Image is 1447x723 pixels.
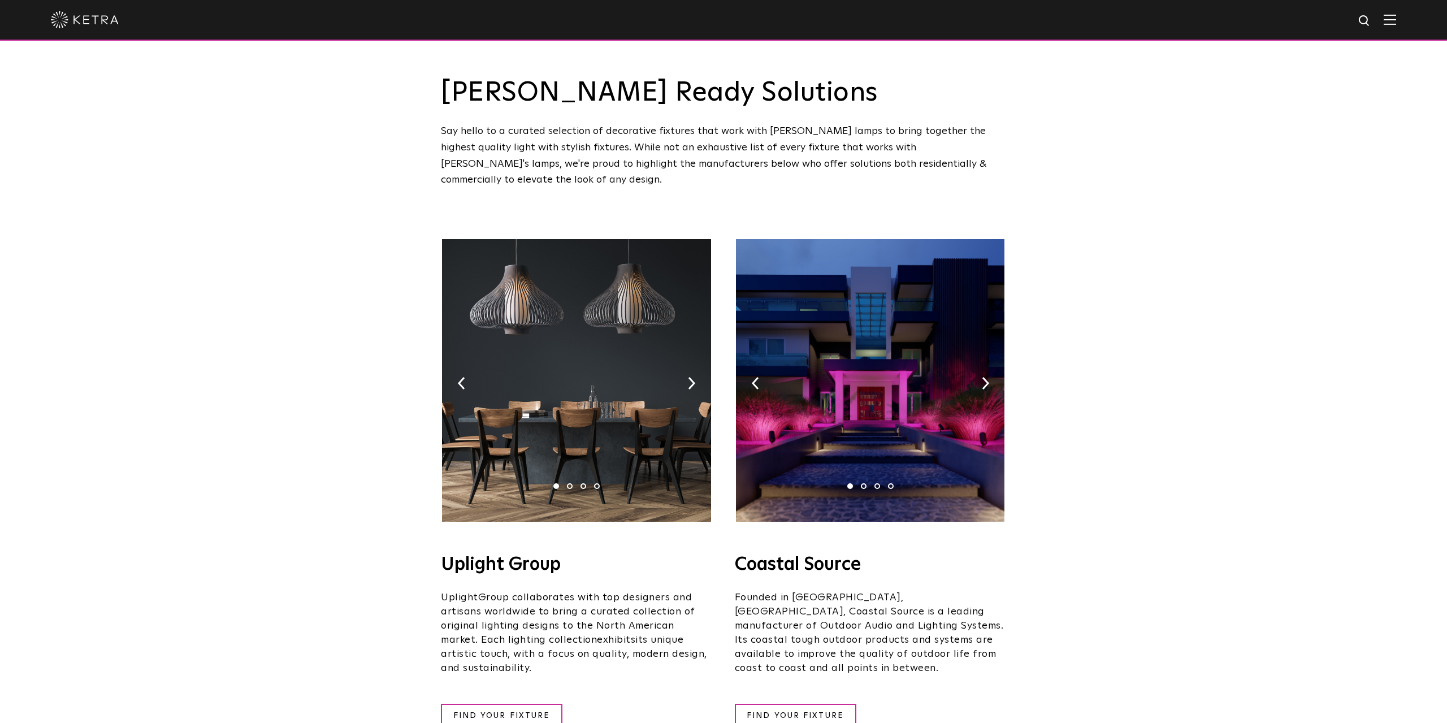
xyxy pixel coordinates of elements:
img: arrow-right-black.svg [982,377,989,389]
span: Group collaborates with top designers and artisans worldwide to bring a curated collection of ori... [441,592,695,645]
span: Uplight [441,592,478,603]
span: exhibits [597,635,635,645]
img: ketra-logo-2019-white [51,11,119,28]
img: search icon [1358,14,1372,28]
img: arrow-left-black.svg [458,377,465,389]
h4: Uplight Group [441,556,712,574]
span: Founded in [GEOGRAPHIC_DATA], [GEOGRAPHIC_DATA], Coastal Source is a leading manufacturer of Outd... [735,592,1004,673]
img: arrow-right-black.svg [688,377,695,389]
h3: [PERSON_NAME] Ready Solutions [441,79,1006,106]
img: arrow-left-black.svg [752,377,759,389]
img: Hamburger%20Nav.svg [1384,14,1396,25]
h4: Coastal Source [735,556,1006,574]
img: 03-1.jpg [736,239,1004,522]
div: Say hello to a curated selection of decorative fixtures that work with [PERSON_NAME] lamps to bri... [441,123,1006,188]
img: Uplight_Ketra_Image.jpg [442,239,710,522]
span: its unique artistic touch, with a focus on quality, modern design, and sustainability. [441,635,707,673]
